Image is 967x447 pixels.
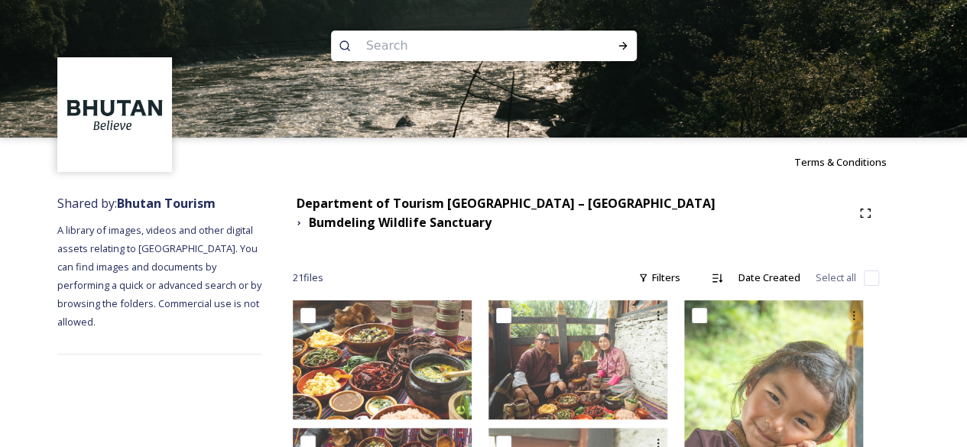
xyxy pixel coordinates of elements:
[359,29,568,63] input: Search
[794,155,887,169] span: Terms & Conditions
[57,223,264,329] span: A library of images, videos and other digital assets relating to [GEOGRAPHIC_DATA]. You can find ...
[293,270,323,285] span: 21 file s
[60,60,170,170] img: BT_Logo_BB_Lockup_CMYK_High%2520Res.jpg
[297,195,716,212] strong: Department of Tourism [GEOGRAPHIC_DATA] – [GEOGRAPHIC_DATA]
[488,300,667,419] img: Bumdeling 090723 by Amp Sripimanwat-18.jpg
[631,263,688,293] div: Filters
[794,153,910,171] a: Terms & Conditions
[816,270,856,285] span: Select all
[293,300,472,419] img: Bumdeling 090723 by Amp Sripimanwat-13.jpg
[57,195,216,212] span: Shared by:
[117,195,216,212] strong: Bhutan Tourism
[731,263,808,293] div: Date Created
[309,214,492,231] strong: Bumdeling Wildlife Sanctuary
